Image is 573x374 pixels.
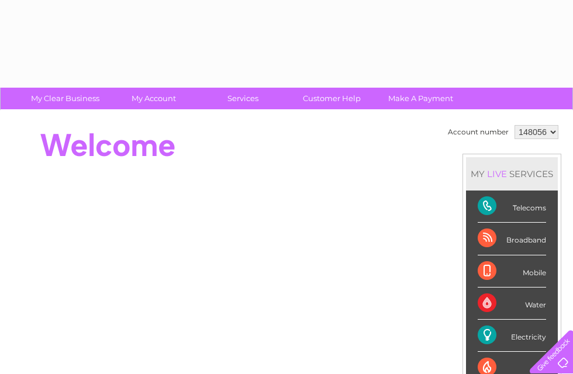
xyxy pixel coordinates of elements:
[106,88,202,109] a: My Account
[478,191,546,223] div: Telecoms
[284,88,380,109] a: Customer Help
[195,88,291,109] a: Services
[17,88,113,109] a: My Clear Business
[372,88,469,109] a: Make A Payment
[485,168,509,179] div: LIVE
[478,255,546,288] div: Mobile
[445,122,512,142] td: Account number
[478,223,546,255] div: Broadband
[466,157,558,191] div: MY SERVICES
[478,288,546,320] div: Water
[478,320,546,352] div: Electricity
